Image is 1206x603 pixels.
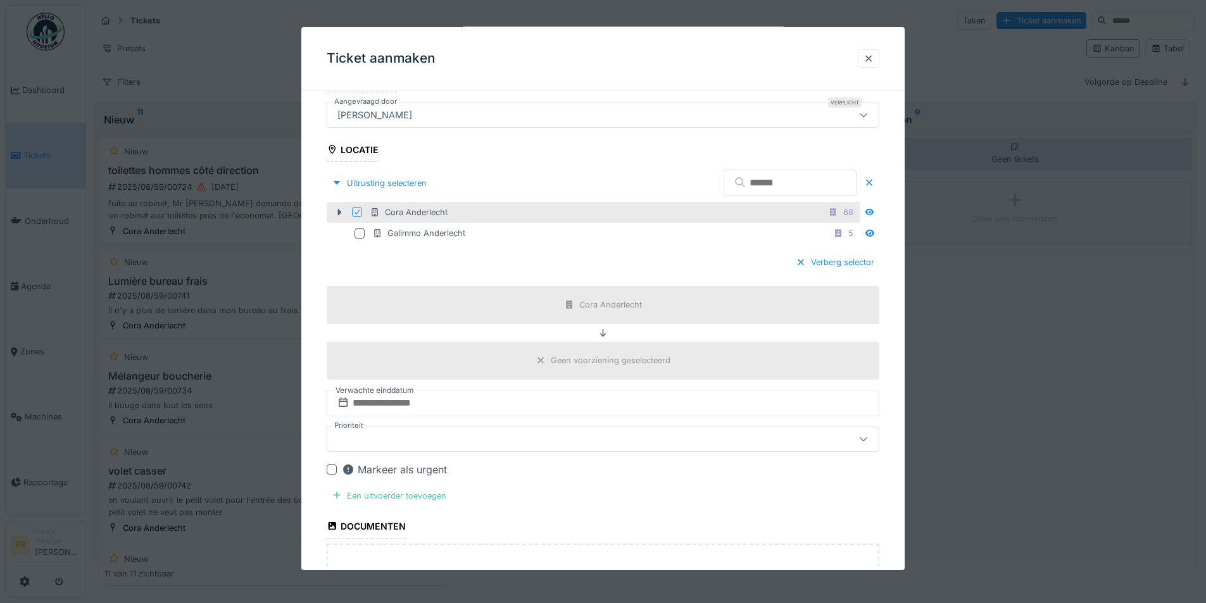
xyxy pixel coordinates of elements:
[334,383,415,397] label: Verwachte einddatum
[327,70,397,92] div: Gebruikers
[327,51,436,66] h3: Ticket aanmaken
[342,461,447,476] div: Markeer als urgent
[327,175,432,192] div: Uitrusting selecteren
[372,227,465,239] div: Galimmo Anderlecht
[327,517,406,538] div: Documenten
[791,254,879,271] div: Verberg selector
[843,206,853,218] div: 68
[327,487,451,504] div: Een uitvoerder toevoegen
[332,96,399,106] label: Aangevraagd door
[370,206,448,218] div: Cora Anderlecht
[332,420,366,430] label: Prioriteit
[551,354,670,366] div: Geen voorziening geselecteerd
[327,140,379,161] div: Locatie
[579,299,642,311] div: Cora Anderlecht
[332,108,417,121] div: [PERSON_NAME]
[828,97,862,107] div: Verplicht
[848,227,853,239] div: 5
